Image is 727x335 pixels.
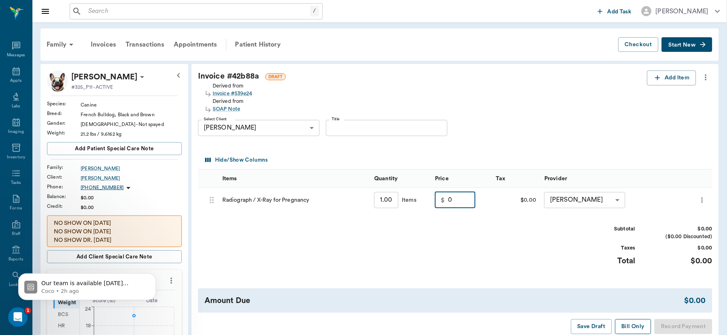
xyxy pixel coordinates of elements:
a: Invoice #539e24 [213,90,252,98]
button: Select columns [203,154,270,166]
div: Total [575,255,635,267]
button: Add Item [647,70,696,85]
input: 0.00 [448,192,476,208]
div: Species : [47,100,81,107]
div: Appts [10,78,21,84]
button: Checkout [618,37,659,52]
a: Transactions [121,35,169,54]
label: Title [332,116,340,122]
p: $ [441,195,445,205]
div: Weight : [47,129,81,137]
div: Items [218,170,370,188]
button: Add client Special Care Note [47,250,182,263]
div: Items [222,167,237,190]
div: Credit : [47,203,81,210]
div: Inventory [7,154,25,160]
div: Provider [544,167,567,190]
div: ($0.00 Discounted) [652,233,712,241]
div: Forms [10,205,22,211]
div: [PERSON_NAME] [656,6,709,16]
span: DRAFT [266,74,286,80]
div: $0.00 [492,188,540,212]
label: Select Client [204,116,227,122]
div: $0.00 [684,295,706,307]
button: Start New [662,37,712,52]
div: Breed : [47,110,81,117]
iframe: Intercom notifications message [6,256,168,313]
div: Tax [496,167,505,190]
div: 21.2 lbs / 9.6162 kg [81,130,182,138]
a: SOAP Note [213,105,244,113]
div: French Bulldog, Black and Brown [81,111,182,118]
div: Quantity [374,167,398,190]
div: Staff [12,231,20,237]
span: Add client Special Care Note [77,252,152,261]
div: twinkie Robinson [71,70,137,83]
button: Save Draft [571,319,612,334]
p: [PERSON_NAME] [71,70,137,83]
p: NO SHOW DR. [DATE] [54,236,175,245]
div: Radiograph / X-Ray for Pregnancy [218,188,370,212]
div: Price [431,170,492,188]
a: Patient History [230,35,286,54]
span: Add patient Special Care Note [75,144,154,153]
div: Tax [492,170,540,188]
p: #325_P11 - ACTIVE [71,83,113,91]
div: Derived from [213,81,252,98]
div: Tasks [11,180,21,186]
div: Amount Due [205,295,684,307]
div: Quantity [370,170,431,188]
div: BCS [53,309,79,320]
button: more [696,193,708,207]
a: Invoices [86,35,121,54]
div: Derived from [213,96,244,113]
div: Subtotal [575,225,635,233]
a: Appointments [169,35,222,54]
div: Price [435,167,449,190]
div: $0.00 [652,244,712,252]
div: Messages [7,52,26,58]
img: Profile Image [47,70,68,92]
div: Taxes [575,244,635,252]
div: $0.00 [81,194,182,201]
iframe: Intercom live chat [8,307,28,327]
div: Imaging [8,129,24,135]
a: [PERSON_NAME] [81,175,182,182]
input: Search [85,6,310,17]
div: Labs [12,103,20,109]
div: / [310,6,319,17]
div: Invoice # 42b88a [198,70,647,82]
div: Canine [81,101,182,109]
div: HR [53,320,79,332]
div: Provider [540,170,692,188]
div: Family : [47,164,81,171]
div: [PERSON_NAME] [198,120,320,136]
p: NO SHOW ON [DATE] NO SHOW ON [DATE] [54,219,175,236]
a: [PERSON_NAME] [81,165,182,172]
div: $0.00 [652,255,712,267]
button: more [165,274,178,288]
div: $0.00 [652,225,712,233]
button: Add patient Special Care Note [47,142,182,155]
div: Client : [47,173,81,181]
p: [PHONE_NUMBER] [81,184,124,191]
div: Items [399,196,416,204]
button: message [482,194,486,206]
div: Gender : [47,119,81,127]
div: [PERSON_NAME] [544,192,625,208]
button: [PERSON_NAME] [635,4,727,19]
button: more [699,70,712,84]
div: Family [42,35,81,54]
